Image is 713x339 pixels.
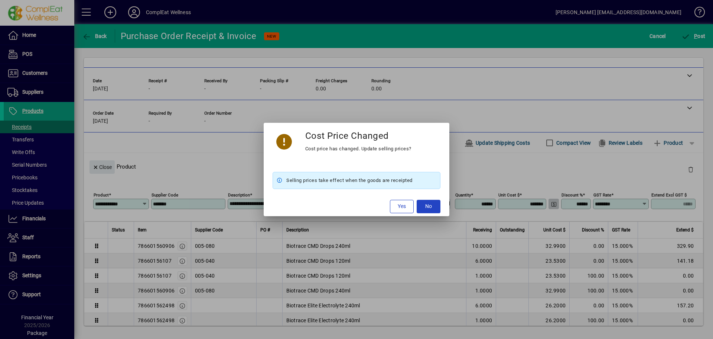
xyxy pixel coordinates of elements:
[305,144,411,153] div: Cost price has changed. Update selling prices?
[305,130,389,141] h3: Cost Price Changed
[425,202,432,210] span: No
[286,176,413,185] span: Selling prices take effect when the goods are receipted
[390,200,414,213] button: Yes
[398,202,406,210] span: Yes
[417,200,440,213] button: No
